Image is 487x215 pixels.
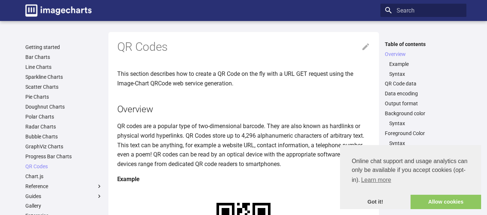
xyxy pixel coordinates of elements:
a: Sparkline Charts [25,74,103,80]
a: Getting started [25,44,103,50]
a: Syntax [389,140,462,147]
a: Data encoding [385,90,462,97]
a: Image-Charts documentation [22,1,94,20]
a: Bubble Charts [25,133,103,140]
a: Pie Charts [25,94,103,100]
p: This section describes how to create a QR Code on the fly with a URL GET request using the Image-... [117,69,370,88]
nav: Overview [385,61,462,77]
a: Chart.js [25,173,103,180]
h2: Overview [117,103,370,116]
a: QR Codes [25,163,103,170]
a: Line Charts [25,64,103,70]
a: Progress Bar Charts [25,153,103,160]
a: GraphViz Charts [25,143,103,150]
p: QR codes are a popular type of two-dimensional barcode. They are also known as hardlinks or physi... [117,121,370,169]
a: Foreground Color [385,130,462,137]
a: allow cookies [411,195,481,209]
input: Search [380,4,466,17]
a: Doughnut Charts [25,103,103,110]
label: Reference [25,183,103,190]
a: QR Code data [385,80,462,87]
label: Table of contents [380,41,466,47]
a: learn more about cookies [360,175,392,186]
nav: Table of contents [380,41,466,157]
div: cookieconsent [340,145,481,209]
a: dismiss cookie message [340,195,411,209]
label: Guides [25,193,103,200]
a: Gallery [25,202,103,209]
nav: Foreground Color [385,140,462,147]
a: Bar Charts [25,54,103,60]
a: Overview [385,51,462,57]
h4: Example [117,175,370,184]
h1: QR Codes [117,39,370,55]
a: Scatter Charts [25,84,103,90]
img: logo [25,4,92,17]
a: Radar Charts [25,123,103,130]
nav: Background color [385,120,462,127]
a: Syntax [389,71,462,77]
a: Background color [385,110,462,117]
a: Syntax [389,120,462,127]
a: Output format [385,100,462,107]
span: Online chat support and usage analytics can only be available if you accept cookies (opt-in). [352,157,469,186]
a: Polar Charts [25,113,103,120]
a: Example [389,61,462,67]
